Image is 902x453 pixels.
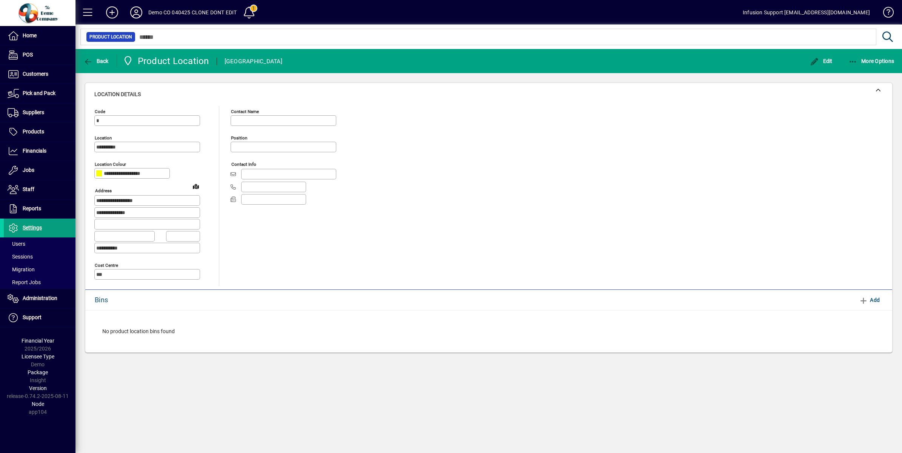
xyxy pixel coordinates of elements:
[4,122,75,141] a: Products
[23,167,34,173] span: Jobs
[877,2,893,26] a: Knowledge Base
[29,385,47,391] span: Version
[859,294,880,306] span: Add
[148,6,237,18] div: Demo CO 040425 CLONE DONT EDIT
[8,279,41,285] span: Report Jobs
[225,55,282,67] div: [GEOGRAPHIC_DATA]
[8,254,33,260] span: Sessions
[4,65,75,84] a: Customers
[95,162,126,167] mat-label: Location colour
[848,58,894,64] span: More Options
[89,33,132,41] span: Product Location
[95,294,127,306] div: Bins
[23,71,48,77] span: Customers
[23,52,33,58] span: POS
[4,161,75,180] a: Jobs
[23,295,57,301] span: Administration
[4,199,75,218] a: Reports
[23,314,42,320] span: Support
[4,289,75,308] a: Administration
[4,46,75,64] a: POS
[23,32,37,38] span: Home
[4,26,75,45] a: Home
[4,237,75,250] a: Users
[4,84,75,103] a: Pick and Pack
[22,338,54,344] span: Financial Year
[808,54,834,68] button: Edit
[743,6,870,18] div: Infusion Support [EMAIL_ADDRESS][DOMAIN_NAME]
[82,54,111,68] button: Back
[847,54,896,68] button: More Options
[123,55,209,67] div: Product Location
[95,135,112,141] mat-label: Location
[4,142,75,161] a: Financials
[856,293,883,307] button: Add
[190,180,202,192] a: View on map
[28,369,48,375] span: Package
[32,401,44,407] span: Node
[95,262,118,268] mat-label: Cost Centre
[4,250,75,263] a: Sessions
[23,205,41,211] span: Reports
[231,109,259,114] mat-label: Contact name
[95,109,105,114] mat-label: Code
[4,308,75,327] a: Support
[4,276,75,289] a: Report Jobs
[95,320,883,343] div: No product location bins found
[124,6,148,19] button: Profile
[4,103,75,122] a: Suppliers
[23,148,46,154] span: Financials
[4,263,75,276] a: Migration
[100,6,124,19] button: Add
[8,241,25,247] span: Users
[810,58,833,64] span: Edit
[23,129,44,135] span: Products
[23,109,44,115] span: Suppliers
[75,54,117,68] app-page-header-button: Back
[8,266,35,272] span: Migration
[23,186,34,192] span: Staff
[23,225,42,231] span: Settings
[83,58,109,64] span: Back
[22,354,54,360] span: Licensee Type
[23,90,55,96] span: Pick and Pack
[4,180,75,199] a: Staff
[231,135,247,141] mat-label: Position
